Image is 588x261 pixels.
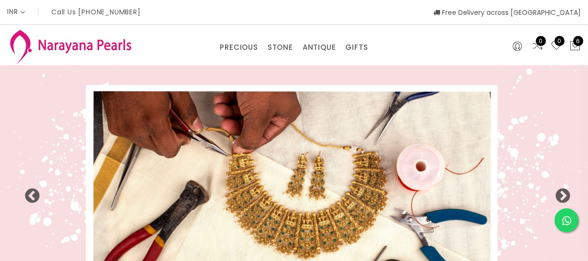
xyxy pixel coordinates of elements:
button: Next [554,188,564,198]
a: STONE [268,40,293,55]
a: PRECIOUS [220,40,258,55]
a: 0 [551,40,562,53]
p: Call Us [PHONE_NUMBER] [51,9,141,15]
span: 0 [536,36,546,46]
button: Previous [24,188,34,198]
button: 6 [569,40,581,53]
span: 0 [554,36,565,46]
a: ANTIQUE [303,40,336,55]
span: Free Delivery across [GEOGRAPHIC_DATA] [433,8,581,17]
span: 6 [573,36,583,46]
a: 0 [532,40,543,53]
a: GIFTS [345,40,368,55]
